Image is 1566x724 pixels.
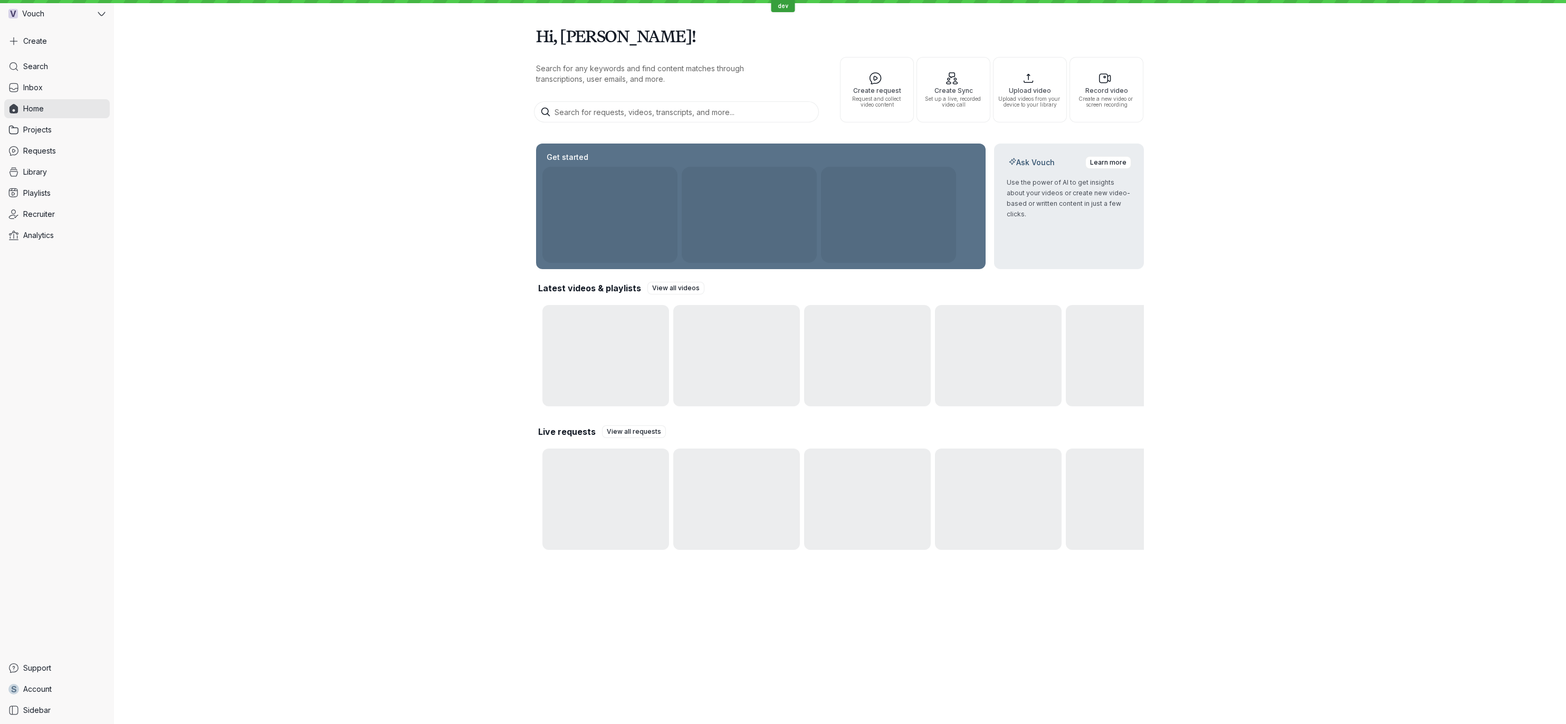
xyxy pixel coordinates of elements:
span: View all videos [652,283,700,293]
span: Analytics [23,230,54,241]
span: Projects [23,125,52,135]
a: Library [4,163,110,182]
h2: Live requests [538,426,596,437]
span: Set up a live, recorded video call [921,96,986,108]
span: V [10,8,16,19]
h1: Hi, [PERSON_NAME]! [536,21,1144,51]
a: Inbox [4,78,110,97]
a: Sidebar [4,701,110,720]
span: Create request [845,87,909,94]
h2: Latest videos & playlists [538,282,641,294]
span: Home [23,103,44,114]
span: Learn more [1090,157,1126,168]
span: Search [23,61,48,72]
a: Analytics [4,226,110,245]
a: Playlists [4,184,110,203]
span: S [11,684,17,694]
a: Recruiter [4,205,110,224]
span: Create a new video or screen recording [1074,96,1139,108]
a: View all videos [647,282,704,294]
a: View all requests [602,425,666,438]
button: Upload videoUpload videos from your device to your library [993,57,1067,122]
span: Support [23,663,51,673]
button: Create [4,32,110,51]
input: Search for requests, videos, transcripts, and more... [534,101,819,122]
button: Create SyncSet up a live, recorded video call [916,57,990,122]
span: Create [23,36,47,46]
span: Recruiter [23,209,55,220]
span: Vouch [22,8,44,19]
span: Library [23,167,47,177]
span: View all requests [607,426,661,437]
h2: Ask Vouch [1007,157,1057,168]
a: Support [4,659,110,678]
button: Record videoCreate a new video or screen recording [1070,57,1143,122]
span: Create Sync [921,87,986,94]
span: Account [23,684,52,694]
span: Upload videos from your device to your library [998,96,1062,108]
button: VVouch [4,4,110,23]
a: Projects [4,120,110,139]
span: Inbox [23,82,43,93]
h2: Get started [545,152,590,163]
a: Learn more [1085,156,1131,169]
span: Upload video [998,87,1062,94]
span: Record video [1074,87,1139,94]
span: Sidebar [23,705,51,716]
p: Use the power of AI to get insights about your videos or create new video-based or written conten... [1007,177,1131,220]
a: Search [4,57,110,76]
span: Requests [23,146,56,156]
span: Playlists [23,188,51,198]
a: SAccount [4,680,110,699]
button: Create requestRequest and collect video content [840,57,914,122]
p: Search for any keywords and find content matches through transcriptions, user emails, and more. [536,63,789,84]
span: Request and collect video content [845,96,909,108]
a: Requests [4,141,110,160]
div: Vouch [4,4,96,23]
a: Home [4,99,110,118]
